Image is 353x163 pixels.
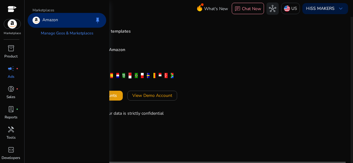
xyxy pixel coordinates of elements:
p: Developers [2,155,20,161]
button: hub [266,2,279,15]
a: Manage Geos & Marketplaces [36,28,98,39]
p: Chat Now [242,6,261,12]
span: fiber_manual_record [16,88,18,90]
button: chatChat Now [232,3,264,14]
p: Ads [8,74,14,79]
p: US [291,3,297,14]
p: Product [4,54,17,59]
p: Marketplaces [28,7,106,13]
span: inventory_2 [7,45,15,52]
span: campaign [7,65,15,72]
span: chat [235,6,241,12]
p: Tools [6,135,16,140]
b: SS MAKERS [310,6,335,11]
img: amazon.svg [4,19,21,29]
span: code_blocks [7,146,15,153]
p: Marketplace [4,31,21,36]
span: donut_small [7,85,15,93]
span: keyboard_arrow_down [337,5,344,12]
span: What's New [204,3,228,14]
span: hub [269,5,276,12]
h4: We support all Amazon geographies: [44,61,177,70]
p: Sales [6,94,15,100]
p: Reports [5,114,17,120]
img: us.svg [284,6,290,12]
p: Amazon [42,17,58,24]
button: View Demo Account [127,91,177,101]
span: View Demo Account [132,92,172,99]
span: keep [94,17,101,24]
img: amazon.svg [33,17,40,24]
p: Approved by [44,123,177,130]
span: fiber_manual_record [16,67,18,70]
span: handyman [7,126,15,133]
p: Hi [306,6,335,11]
span: fiber_manual_record [16,108,18,110]
span: lab_profile [7,105,15,113]
p: Our Privacy Policy ensures your data is strictly confidential [44,110,177,117]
